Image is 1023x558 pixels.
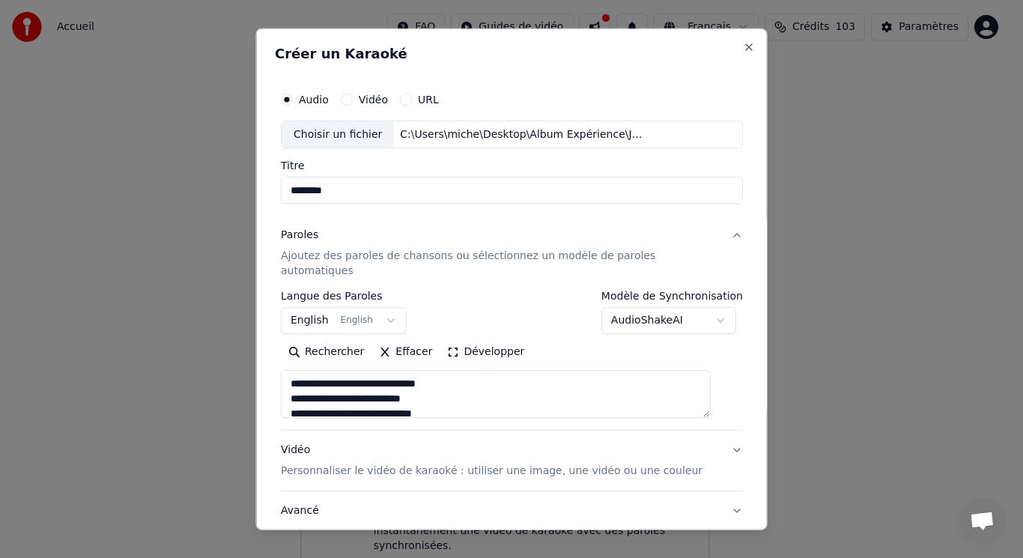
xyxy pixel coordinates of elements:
[358,94,387,104] label: Vidéo
[281,464,702,479] p: Personnaliser le vidéo de karaoké : utiliser une image, une vidéo ou une couleur
[440,340,532,364] button: Développer
[281,340,371,364] button: Rechercher
[281,160,743,171] label: Titre
[281,443,702,479] div: Vidéo
[281,216,743,291] button: ParolesAjoutez des paroles de chansons ou sélectionnez un modèle de paroles automatiques
[281,491,743,530] button: Avancé
[299,94,329,104] label: Audio
[275,46,749,60] h2: Créer un Karaoké
[281,291,407,301] label: Langue des Paroles
[394,127,649,142] div: C:\Users\miche\Desktop\Album Expérience\J'alerte.mp3
[281,228,318,243] div: Paroles
[282,121,394,148] div: Choisir un fichier
[371,340,440,364] button: Effacer
[281,291,743,430] div: ParolesAjoutez des paroles de chansons ou sélectionnez un modèle de paroles automatiques
[601,291,742,301] label: Modèle de Synchronisation
[418,94,439,104] label: URL
[281,431,743,491] button: VidéoPersonnaliser le vidéo de karaoké : utiliser une image, une vidéo ou une couleur
[281,249,719,279] p: Ajoutez des paroles de chansons ou sélectionnez un modèle de paroles automatiques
